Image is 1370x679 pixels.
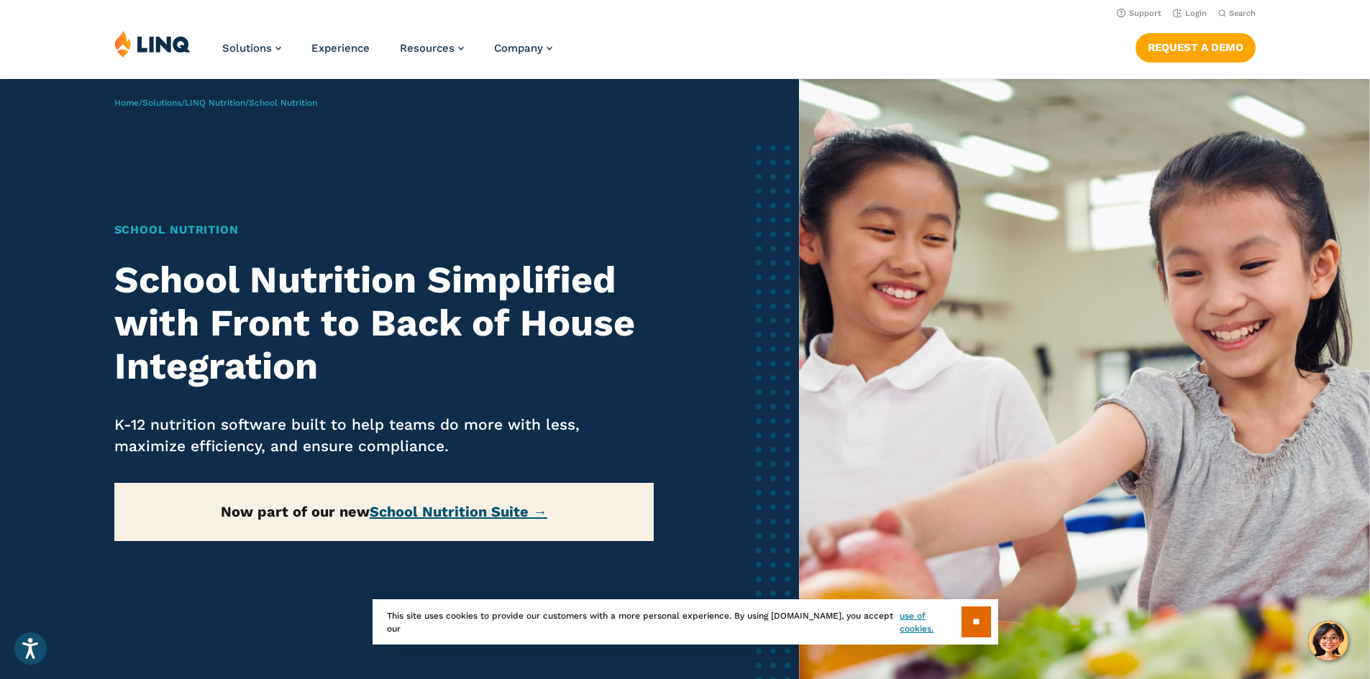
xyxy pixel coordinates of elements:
button: Hello, have a question? Let’s chat. [1308,621,1348,661]
a: Solutions [142,98,181,108]
img: LINQ | K‑12 Software [114,30,191,57]
h1: School Nutrition [114,221,654,239]
h2: School Nutrition Simplified with Front to Back of House Integration [114,259,654,387]
a: Resources [400,42,464,55]
a: LINQ Nutrition [185,98,245,108]
a: School Nutrition Suite → [370,503,547,520]
span: Resources [400,42,455,55]
strong: Now part of our new [221,503,547,520]
span: School Nutrition [249,98,317,108]
nav: Primary Navigation [222,30,552,78]
span: / / / [114,98,317,108]
span: Search [1229,9,1256,18]
a: Experience [311,42,370,55]
a: use of cookies. [900,609,961,635]
nav: Button Navigation [1136,30,1256,62]
button: Open Search Bar [1218,8,1256,19]
p: K-12 nutrition software built to help teams do more with less, maximize efficiency, and ensure co... [114,414,654,457]
a: Company [494,42,552,55]
div: This site uses cookies to provide our customers with a more personal experience. By using [DOMAIN... [373,599,998,645]
a: Login [1173,9,1207,18]
span: Company [494,42,543,55]
a: Solutions [222,42,281,55]
span: Solutions [222,42,272,55]
a: Home [114,98,139,108]
a: Request a Demo [1136,33,1256,62]
a: Support [1117,9,1161,18]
